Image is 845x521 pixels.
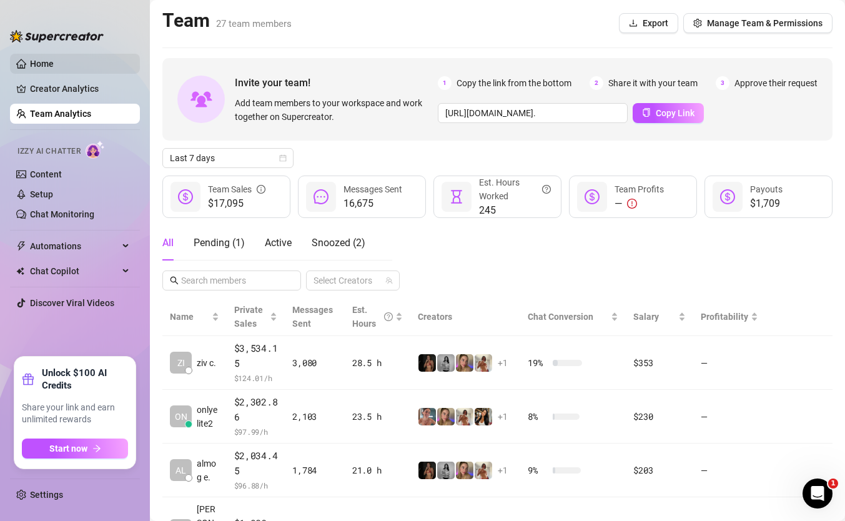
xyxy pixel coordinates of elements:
[234,305,263,329] span: Private Sales
[528,464,548,477] span: 9 %
[216,18,292,29] span: 27 team members
[803,479,833,509] iframe: Intercom live chat
[314,189,329,204] span: message
[234,395,278,424] span: $2,302.86
[384,303,393,330] span: question-circle
[30,79,130,99] a: Creator Analytics
[701,312,748,322] span: Profitability
[22,439,128,459] button: Start nowarrow-right
[17,146,81,157] span: Izzy AI Chatter
[292,356,337,370] div: 3,080
[177,356,185,370] span: ZI
[418,408,436,425] img: Yarden
[234,372,278,384] span: $ 124.01 /h
[498,356,508,370] span: + 1
[197,457,219,484] span: almog e.
[528,356,548,370] span: 19 %
[707,18,823,28] span: Manage Team & Permissions
[162,298,227,336] th: Name
[456,354,473,372] img: Cherry
[10,30,104,42] img: logo-BBDzfeDw.svg
[343,184,402,194] span: Messages Sent
[30,109,91,119] a: Team Analytics
[30,59,54,69] a: Home
[235,96,433,124] span: Add team members to your workspace and work together on Supercreator.
[693,390,766,444] td: —
[292,305,333,329] span: Messages Sent
[86,141,105,159] img: AI Chatter
[627,199,637,209] span: exclamation-circle
[716,76,729,90] span: 3
[656,108,694,118] span: Copy Link
[257,182,265,196] span: info-circle
[170,149,286,167] span: Last 7 days
[449,189,464,204] span: hourglass
[475,354,492,372] img: Green
[498,410,508,424] span: + 1
[693,444,766,497] td: —
[633,356,685,370] div: $353
[437,462,455,479] img: A
[456,462,473,479] img: Cherry
[194,236,245,251] div: Pending ( 1 )
[437,408,455,425] img: Cherry
[162,9,292,32] h2: Team
[528,410,548,424] span: 8 %
[352,303,393,330] div: Est. Hours
[418,354,436,372] img: the_bohema
[16,267,24,275] img: Chat Copilot
[279,154,287,162] span: calendar
[643,18,668,28] span: Export
[456,408,473,425] img: Green
[30,298,114,308] a: Discover Viral Videos
[475,462,492,479] img: Green
[208,182,265,196] div: Team Sales
[693,19,702,27] span: setting
[438,76,452,90] span: 1
[720,189,735,204] span: dollar-circle
[437,354,455,372] img: A
[292,464,337,477] div: 1,784
[175,410,187,424] span: ON
[734,76,818,90] span: Approve their request
[633,464,685,477] div: $203
[615,184,664,194] span: Team Profits
[352,464,403,477] div: 21.0 h
[265,237,292,249] span: Active
[457,76,571,90] span: Copy the link from the bottom
[693,336,766,390] td: —
[181,274,284,287] input: Search members
[585,189,600,204] span: dollar-circle
[642,108,651,117] span: copy
[30,169,62,179] a: Content
[197,403,219,430] span: onlyelite2
[633,410,685,424] div: $230
[542,176,551,203] span: question-circle
[234,425,278,438] span: $ 97.99 /h
[92,444,101,453] span: arrow-right
[498,464,508,477] span: + 1
[410,298,520,336] th: Creators
[170,276,179,285] span: search
[479,176,551,203] div: Est. Hours Worked
[162,236,174,251] div: All
[30,209,94,219] a: Chat Monitoring
[750,184,783,194] span: Payouts
[235,75,438,91] span: Invite your team!
[30,490,63,500] a: Settings
[234,479,278,492] span: $ 96.88 /h
[30,261,119,281] span: Chat Copilot
[343,196,402,211] span: 16,675
[352,356,403,370] div: 28.5 h
[197,356,216,370] span: ziv c.
[170,310,209,324] span: Name
[49,444,87,454] span: Start now
[22,402,128,426] span: Share your link and earn unlimited rewards
[590,76,603,90] span: 2
[234,341,278,370] span: $3,534.15
[633,312,659,322] span: Salary
[828,479,838,489] span: 1
[615,196,664,211] div: —
[418,462,436,479] img: the_bohema
[208,196,265,211] span: $17,095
